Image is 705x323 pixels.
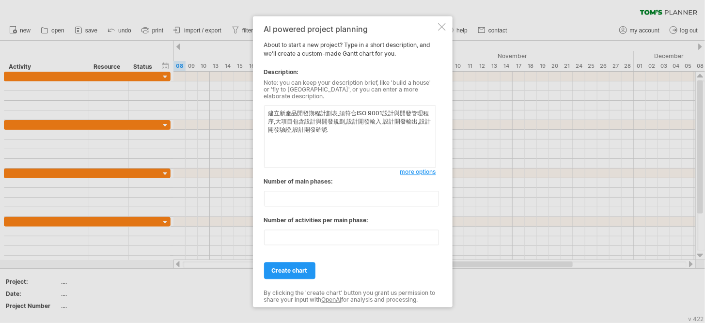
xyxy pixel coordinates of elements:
a: create chart [264,262,315,279]
div: Note: you can keep your description brief, like 'build a house' or 'fly to [GEOGRAPHIC_DATA]', or... [264,79,436,100]
a: more options [400,168,436,176]
div: About to start a new project? Type in a short description, and we'll create a custom-made Gantt c... [264,25,436,298]
div: Number of main phases: [264,177,436,186]
a: OpenAI [322,296,342,304]
div: By clicking the 'create chart' button you grant us permission to share your input with for analys... [264,290,436,304]
div: Number of activities per main phase: [264,216,436,225]
div: AI powered project planning [264,25,436,33]
div: Description: [264,68,436,77]
span: more options [400,168,436,175]
span: create chart [272,267,308,274]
